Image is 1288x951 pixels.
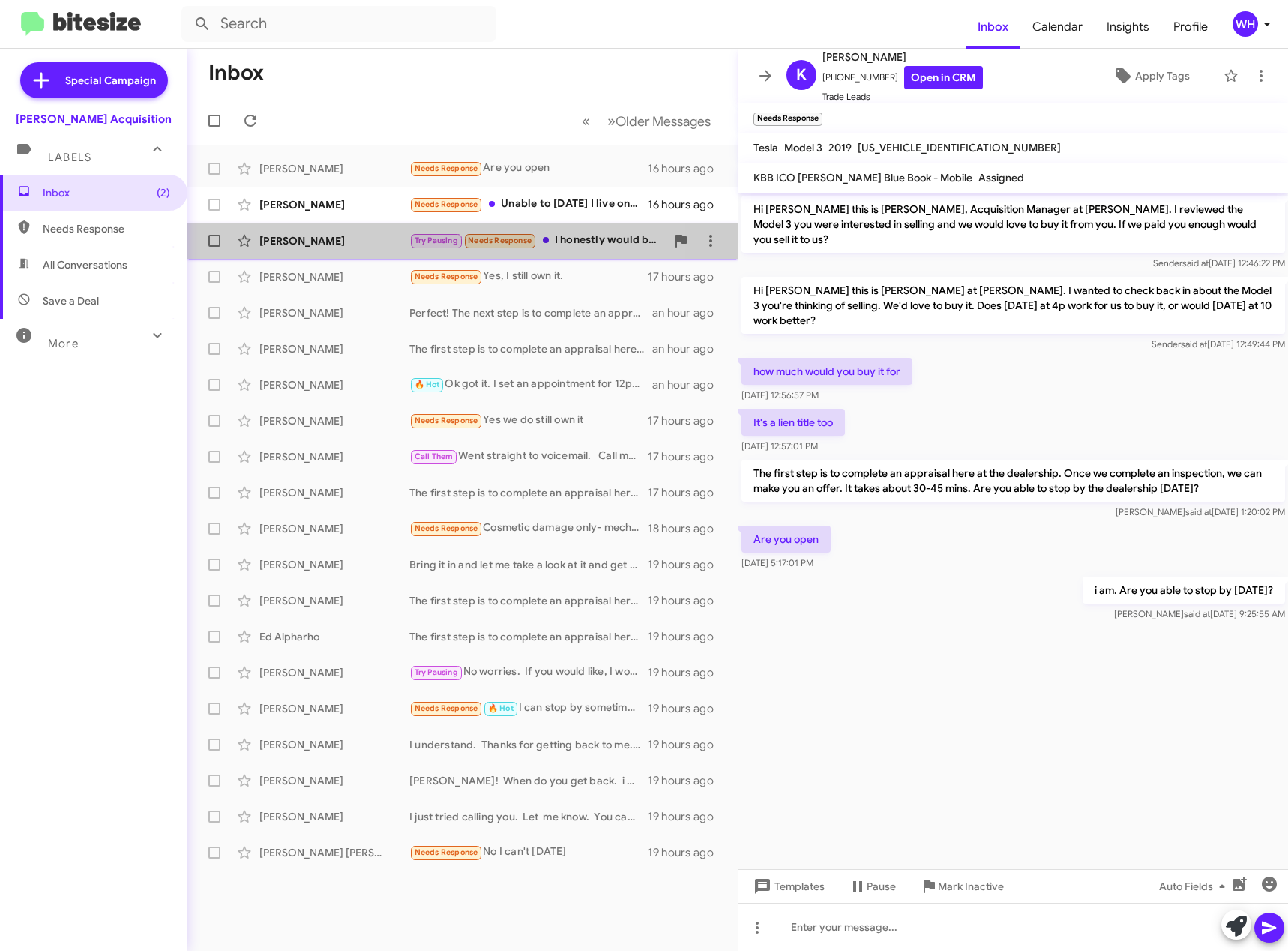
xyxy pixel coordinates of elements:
[415,847,478,857] span: Needs Response
[837,873,908,900] button: Pause
[259,305,409,320] div: [PERSON_NAME]
[409,196,648,213] div: Unable to [DATE] I live on the west side. Approximately how long does it take to do an appraisal?...
[259,773,409,788] div: [PERSON_NAME]
[415,379,440,389] span: 🔥 Hot
[409,557,648,572] div: Bring it in and let me take a look at it and get you an actual cash offer.
[1086,62,1216,89] button: Apply Tags
[741,440,818,451] span: [DATE] 12:57:01 PM
[409,305,652,320] div: Perfect! The next step is to complete an appraisal. Once complete, we can make you an offer. Are ...
[409,700,648,717] div: I can stop by sometime next week
[1159,873,1231,900] span: Auto Fields
[259,269,409,284] div: [PERSON_NAME]
[966,5,1020,49] span: Inbox
[1147,873,1243,900] button: Auto Fields
[415,667,458,677] span: Try Pausing
[616,113,711,130] span: Older Messages
[652,341,726,356] div: an hour ago
[904,66,983,89] a: Open in CRM
[409,664,648,681] div: No worries. If you would like, I would come in and let me take a look. I can give you the actual ...
[259,377,409,392] div: [PERSON_NAME]
[741,557,813,568] span: [DATE] 5:17:01 PM
[415,415,478,425] span: Needs Response
[208,61,264,85] h1: Inbox
[65,73,156,88] span: Special Campaign
[648,665,726,680] div: 19 hours ago
[43,257,127,272] span: All Conversations
[1182,257,1209,268] span: said at
[822,89,983,104] span: Trade Leads
[1095,5,1161,49] a: Insights
[259,737,409,752] div: [PERSON_NAME]
[259,413,409,428] div: [PERSON_NAME]
[648,449,726,464] div: 17 hours ago
[648,269,726,284] div: 17 hours ago
[753,112,822,126] small: Needs Response
[48,151,91,164] span: Labels
[741,358,912,385] p: how much would you buy it for
[1220,11,1272,37] button: WH
[409,412,648,429] div: Yes we do still own it
[648,629,726,644] div: 19 hours ago
[415,199,478,209] span: Needs Response
[409,629,648,644] div: The first step is to complete an appraisal here at the dealership. Once we complete an inspection...
[574,106,720,136] nav: Page navigation example
[409,448,648,465] div: Went straight to voicemail. Call me when you have a chance 8087997912
[259,341,409,356] div: [PERSON_NAME]
[648,845,726,860] div: 19 hours ago
[43,293,99,308] span: Save a Deal
[648,773,726,788] div: 19 hours ago
[978,171,1024,184] span: Assigned
[858,141,1061,154] span: [US_VEHICLE_IDENTIFICATION_NUMBER]
[1020,5,1095,49] a: Calendar
[409,160,648,177] div: Are you open
[259,197,409,212] div: [PERSON_NAME]
[259,701,409,716] div: [PERSON_NAME]
[409,520,648,537] div: Cosmetic damage only- mechanically never has been a problem. Lots of teenage driving bumps and br...
[1185,506,1212,517] span: said at
[409,232,666,249] div: I honestly would but the issue is is that I do need a car for work I live on the west side by wor...
[598,106,720,136] button: Next
[741,460,1285,502] p: The first step is to complete an appraisal here at the dealership. Once we complete an inspection...
[741,196,1285,253] p: Hi [PERSON_NAME] this is [PERSON_NAME], Acquisition Manager at [PERSON_NAME]. I reviewed the Mode...
[1114,608,1285,619] span: [PERSON_NAME] [DATE] 9:25:55 AM
[753,141,778,154] span: Tesla
[415,163,478,173] span: Needs Response
[157,185,170,200] span: (2)
[409,773,648,788] div: [PERSON_NAME]! When do you get back. i will pause the communications till then
[908,873,1016,900] button: Mark Inactive
[415,235,458,245] span: Try Pausing
[750,873,825,900] span: Templates
[938,873,1004,900] span: Mark Inactive
[648,557,726,572] div: 19 hours ago
[741,277,1285,334] p: Hi [PERSON_NAME] this is [PERSON_NAME] at [PERSON_NAME]. I wanted to check back in about the Mode...
[43,221,170,236] span: Needs Response
[415,271,478,281] span: Needs Response
[259,557,409,572] div: [PERSON_NAME]
[259,629,409,644] div: Ed Alpharho
[582,112,590,130] span: «
[648,485,726,500] div: 17 hours ago
[259,233,409,248] div: [PERSON_NAME]
[259,161,409,176] div: [PERSON_NAME]
[1152,338,1285,349] span: Sender [DATE] 12:49:44 PM
[259,665,409,680] div: [PERSON_NAME]
[259,521,409,536] div: [PERSON_NAME]
[415,703,478,713] span: Needs Response
[409,268,648,285] div: Yes, I still own it.
[648,593,726,608] div: 19 hours ago
[1161,5,1220,49] span: Profile
[607,112,616,130] span: »
[259,593,409,608] div: [PERSON_NAME]
[867,873,896,900] span: Pause
[409,844,648,861] div: No I can't [DATE]
[1116,506,1285,517] span: [PERSON_NAME] [DATE] 1:20:02 PM
[409,809,648,824] div: I just tried calling you. Let me know. You can call me at [PHONE_NUMBER]
[259,809,409,824] div: [PERSON_NAME]
[648,701,726,716] div: 19 hours ago
[415,451,454,461] span: Call Them
[648,197,726,212] div: 16 hours ago
[1181,338,1207,349] span: said at
[468,235,532,245] span: Needs Response
[738,873,837,900] button: Templates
